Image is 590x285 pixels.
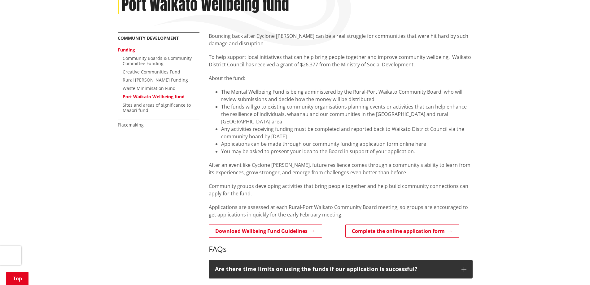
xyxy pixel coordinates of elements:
[209,203,473,218] p: Applications are assessed at each Rural-Port Waikato Community Board meeting, so groups are encou...
[221,140,473,148] li: Applications can be made through our community funding application form online here
[123,77,188,83] a: Rural [PERSON_NAME] Funding
[345,225,459,238] a: Complete the online application form
[215,266,455,272] p: Are there time limits on using the funds if our application is successful?
[118,122,144,128] a: Placemaking
[209,32,473,47] p: Bouncing back after Cyclone [PERSON_NAME] can be a real struggle for communities that were hit ha...
[209,161,473,176] p: After an event like Cyclone [PERSON_NAME], future resilience comes through a community's ability ...
[209,53,473,68] p: To help support local initiatives that can help bring people together and improve community wellb...
[123,102,191,113] a: Sites and areas of significance to Maaori fund
[118,47,135,53] a: Funding
[209,245,473,254] h3: FAQs
[209,74,473,82] p: About the fund:
[123,55,192,66] a: Community Boards & Community Committee Funding
[209,182,473,197] p: Community groups developing activities that bring people together and help build community connec...
[123,69,180,75] a: Creative Communities Fund
[118,35,179,41] a: Community development
[6,272,28,285] a: Top
[123,85,176,91] a: Waste Minimisation Fund
[221,103,473,125] li: The funds will go to existing community organisations planning events or activities that can help...
[221,125,473,140] li: Any activities receiving funding must be completed and reported back to Waikato District Council ...
[221,88,473,103] li: The Mental Wellbeing Fund is being administered by the Rural-Port Waikato Community Board, who wi...
[221,148,473,155] li: You may be asked to present your idea to the Board in support of your application.
[209,225,322,238] a: Download Wellbeing Fund Guidelines
[209,260,473,278] button: Are there time limits on using the funds if our application is successful?
[123,94,185,100] a: Port Waikato Wellbeing fund
[562,259,584,281] iframe: Messenger Launcher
